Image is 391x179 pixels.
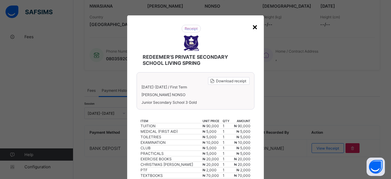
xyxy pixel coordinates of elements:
button: Open asap [367,158,385,176]
div: PRACTICALS [141,151,202,156]
span: ₦ 5,000 [203,146,217,150]
span: ₦ 5,000 [236,151,250,156]
div: CLUB [141,146,202,150]
div: TOILETRIES [141,135,202,139]
div: CHRISTMAS [PERSON_NAME] [141,162,202,167]
td: 1 [222,156,231,162]
span: ₦ 5,000 [236,129,250,134]
span: ₦ 5,000 [236,146,250,150]
span: ₦ 20,000 [234,162,250,167]
span: ₦ 10,000 [234,140,250,145]
span: ₦ 70,000 [234,173,250,178]
span: ₦ 2,000 [236,168,250,172]
span: ₦ 5,000 [203,129,217,134]
span: ₦ 70,000 [203,173,219,178]
span: Junior Secondary School 3 Gold [141,100,250,105]
td: 1 [222,151,231,156]
td: 1 [222,134,231,140]
span: ₦ 10,000 [203,140,219,145]
div: EXERCISE BOOKS [141,157,202,161]
span: ₦ 5,000 [236,135,250,139]
div: TUITION [141,124,202,128]
span: ₦ 20,000 [234,157,250,161]
td: 1 [222,162,231,167]
td: 1 [222,145,231,151]
span: ₦ 5,000 [203,151,217,156]
span: ₦ 90,000 [203,124,219,128]
div: PTF [141,168,202,172]
td: 1 [222,167,231,173]
td: 1 [222,123,231,129]
img: receipt.26f346b57495a98c98ef9b0bc63aa4d8.svg [181,25,201,32]
td: 1 [222,140,231,145]
span: ₦ 5,000 [203,135,217,139]
td: 1 [222,129,231,134]
td: 1 [222,173,231,178]
span: REDEEMER'S PRIVATE SECONDARY SCHOOL LIVING SPRING [143,54,243,66]
th: amount [231,119,251,123]
span: ₦ 20,000 [203,162,219,167]
span: ₦ 90,000 [234,124,250,128]
span: ₦ 20,000 [203,157,219,161]
div: TEXTBOOKS [141,173,202,178]
div: EXAMINATION [141,140,202,145]
span: [PERSON_NAME] NONSO [141,92,250,97]
span: ₦ 2,000 [203,168,217,172]
span: [DATE]-[DATE] / First Term [141,85,187,89]
th: unit price [202,119,222,123]
th: item [140,119,202,123]
div: MEDICAL (FIRST AID) [141,129,202,134]
div: × [252,21,258,32]
img: REDEEMER'S PRIVATE SECONDARY SCHOOL LIVING SPRING [184,35,199,51]
span: Download receipt [216,79,246,83]
th: qty [222,119,231,123]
